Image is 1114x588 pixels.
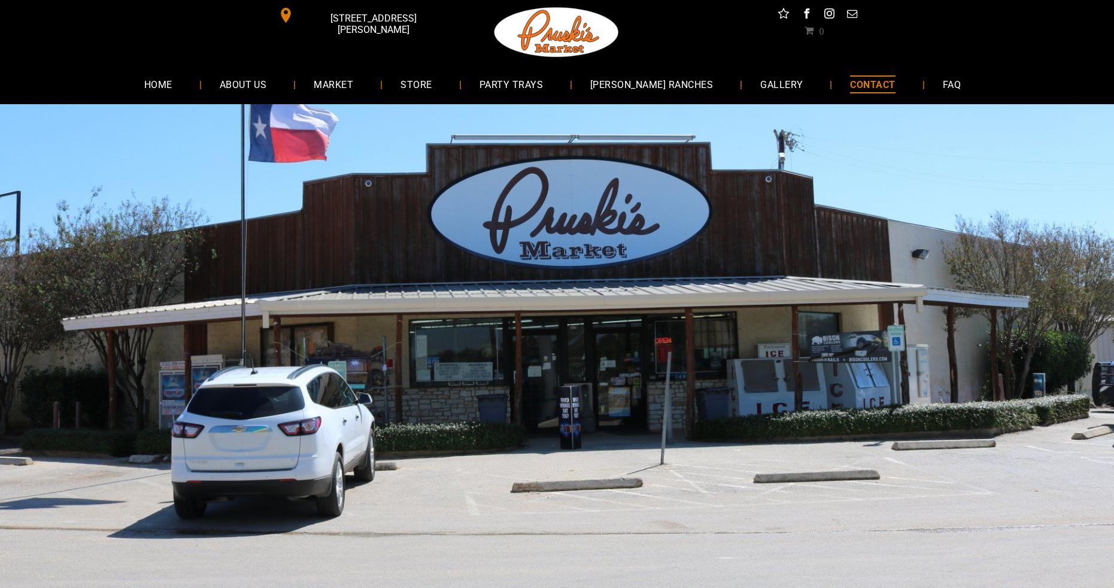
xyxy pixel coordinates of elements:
span: 0 [819,26,824,35]
a: email [844,6,860,25]
a: [STREET_ADDRESS][PERSON_NAME] [270,6,453,25]
a: instagram [821,6,837,25]
a: [PERSON_NAME] RANCHES [572,68,731,100]
a: CONTACT [832,68,913,100]
a: ABOUT US [202,68,285,100]
a: FAQ [925,68,979,100]
a: HOME [126,68,190,100]
a: Social network [776,6,791,25]
a: MARKET [296,68,371,100]
a: GALLERY [742,68,821,100]
a: PARTY TRAYS [462,68,561,100]
a: STORE [383,68,450,100]
span: [STREET_ADDRESS][PERSON_NAME] [296,7,450,41]
a: facebook [799,6,814,25]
